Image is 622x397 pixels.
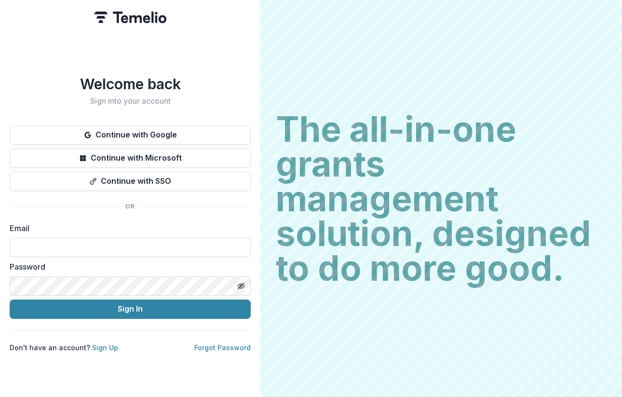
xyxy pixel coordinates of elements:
[10,149,251,168] button: Continue with Microsoft
[10,222,245,234] label: Email
[94,12,166,23] img: Temelio
[10,342,118,353] p: Don't have an account?
[10,300,251,319] button: Sign In
[92,343,118,352] a: Sign Up
[10,172,251,191] button: Continue with SSO
[10,75,251,93] h1: Welcome back
[10,261,245,273] label: Password
[10,125,251,145] button: Continue with Google
[194,343,251,352] a: Forgot Password
[233,278,249,294] button: Toggle password visibility
[10,96,251,106] h2: Sign into your account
